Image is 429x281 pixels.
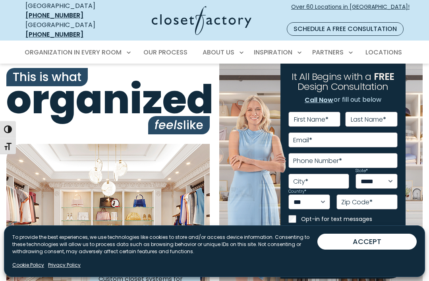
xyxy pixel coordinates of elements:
[143,48,187,57] span: Our Process
[287,22,404,36] a: Schedule a Free Consultation
[254,48,292,57] span: Inspiration
[152,6,251,35] img: Closet Factory Logo
[365,48,402,57] span: Locations
[48,262,81,269] a: Privacy Policy
[25,11,83,20] a: [PHONE_NUMBER]
[25,48,122,57] span: Organization in Every Room
[291,3,410,19] span: Over 60 Locations in [GEOGRAPHIC_DATA]!
[19,41,410,64] nav: Primary Menu
[25,20,112,39] div: [GEOGRAPHIC_DATA]
[155,116,183,134] i: feels
[25,30,83,39] a: [PHONE_NUMBER]
[203,48,234,57] span: About Us
[148,116,210,134] span: like
[25,1,112,20] div: [GEOGRAPHIC_DATA]
[6,68,88,86] span: This is what
[12,234,317,255] p: To provide the best experiences, we use technologies like cookies to store and/or access device i...
[312,48,344,57] span: Partners
[6,80,210,119] span: organized
[12,262,44,269] a: Cookie Policy
[317,234,417,250] button: ACCEPT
